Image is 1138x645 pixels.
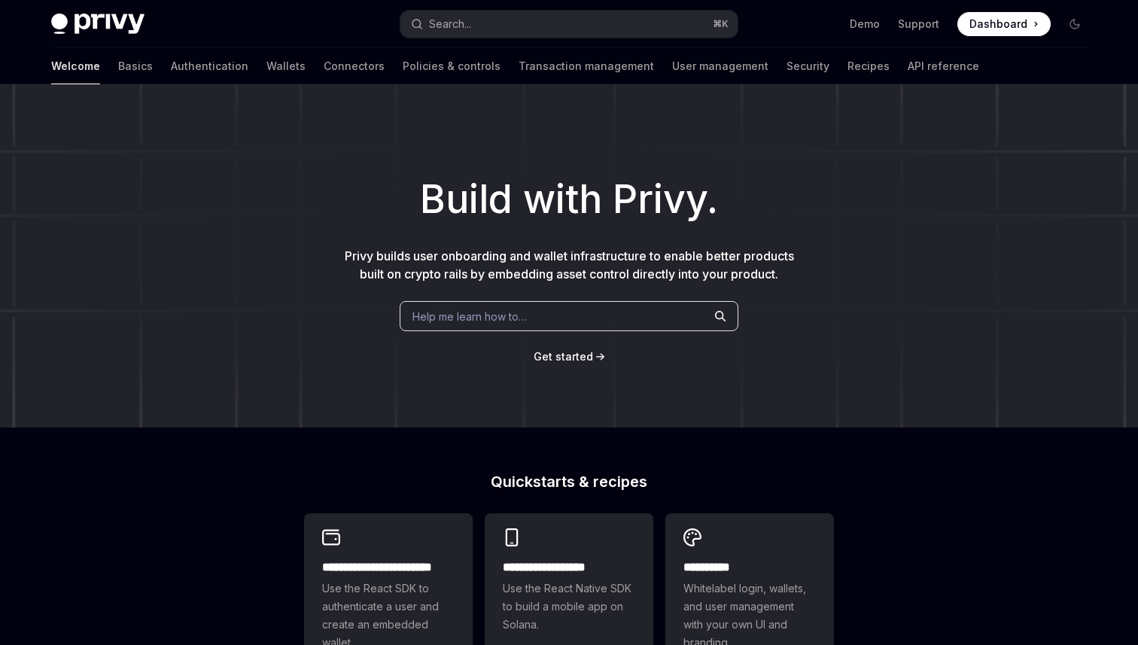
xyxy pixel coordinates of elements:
[304,474,834,489] h2: Quickstarts & recipes
[171,48,248,84] a: Authentication
[324,48,385,84] a: Connectors
[403,48,501,84] a: Policies & controls
[345,248,794,281] span: Privy builds user onboarding and wallet infrastructure to enable better products built on crypto ...
[713,18,729,30] span: ⌘ K
[850,17,880,32] a: Demo
[51,14,145,35] img: dark logo
[534,349,593,364] a: Get started
[118,48,153,84] a: Basics
[24,170,1114,229] h1: Build with Privy.
[400,11,738,38] button: Search...⌘K
[969,17,1027,32] span: Dashboard
[787,48,829,84] a: Security
[503,580,635,634] span: Use the React Native SDK to build a mobile app on Solana.
[266,48,306,84] a: Wallets
[1063,12,1087,36] button: Toggle dark mode
[672,48,768,84] a: User management
[412,309,527,324] span: Help me learn how to…
[519,48,654,84] a: Transaction management
[898,17,939,32] a: Support
[908,48,979,84] a: API reference
[429,15,471,33] div: Search...
[847,48,890,84] a: Recipes
[51,48,100,84] a: Welcome
[957,12,1051,36] a: Dashboard
[534,350,593,363] span: Get started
